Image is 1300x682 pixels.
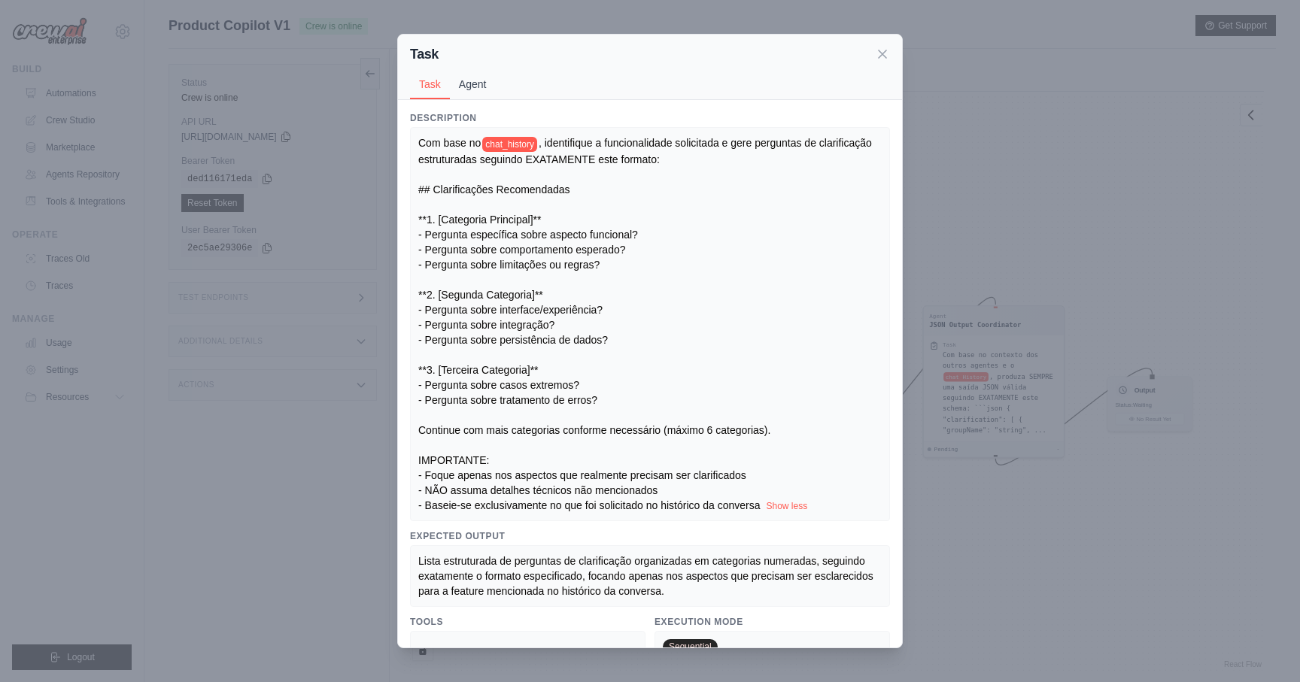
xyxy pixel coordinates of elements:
span: , identifique a funcionalidade solicitada e gere perguntas de clarificação estruturadas seguindo ... [418,137,875,511]
h3: Execution Mode [655,616,890,628]
button: Task [410,71,450,99]
span: Sequential [663,639,718,654]
span: No tools assigned [418,639,514,666]
h3: Expected Output [410,530,890,542]
span: chat_history [482,137,537,152]
button: Agent [450,70,496,99]
h3: Description [410,112,890,124]
span: Com base no [418,137,481,149]
button: Show less [766,500,807,512]
h3: Tools [410,616,645,628]
span: Lista estruturada de perguntas de clarificação organizadas em categorias numeradas, seguindo exat... [418,555,876,597]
